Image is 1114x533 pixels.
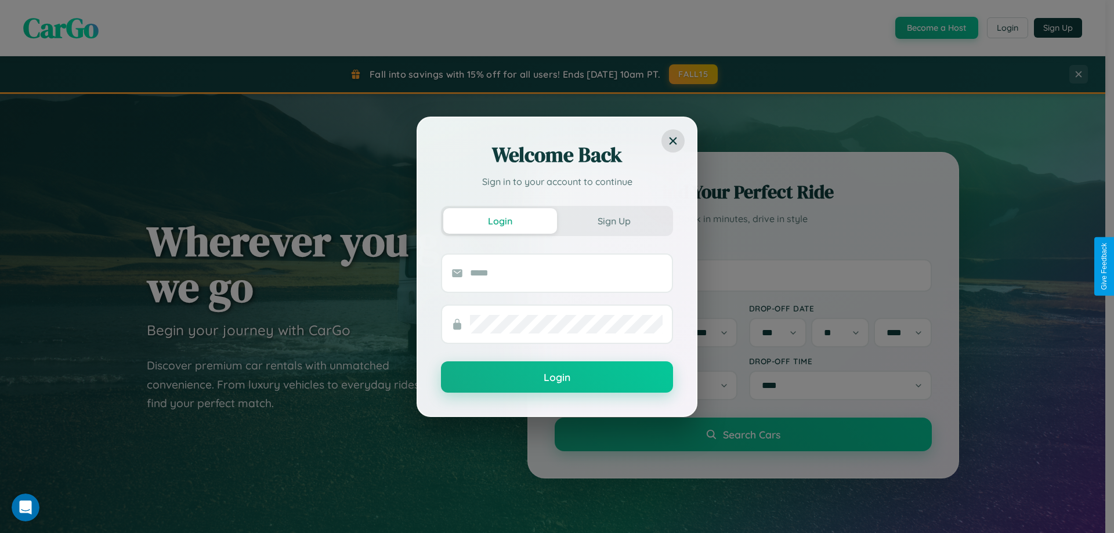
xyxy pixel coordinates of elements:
[443,208,557,234] button: Login
[441,361,673,393] button: Login
[12,494,39,521] iframe: Intercom live chat
[441,175,673,188] p: Sign in to your account to continue
[557,208,671,234] button: Sign Up
[1100,243,1108,290] div: Give Feedback
[441,141,673,169] h2: Welcome Back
